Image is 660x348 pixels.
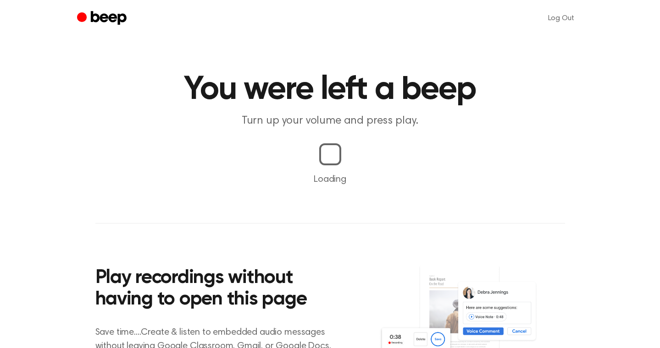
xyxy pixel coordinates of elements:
[77,10,129,27] a: Beep
[95,267,343,311] h2: Play recordings without having to open this page
[95,73,565,106] h1: You were left a beep
[11,173,649,186] p: Loading
[539,7,583,29] a: Log Out
[154,114,506,129] p: Turn up your volume and press play.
